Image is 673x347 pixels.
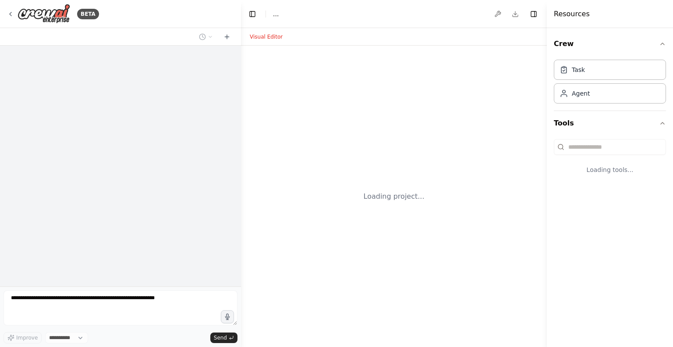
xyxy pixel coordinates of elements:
div: Task [572,65,585,74]
button: Start a new chat [220,32,234,42]
span: Improve [16,334,38,341]
button: Hide right sidebar [528,8,540,20]
div: Loading project... [364,191,425,202]
span: ... [273,10,279,18]
div: Crew [554,56,666,111]
button: Visual Editor [244,32,288,42]
button: Send [210,333,237,343]
button: Click to speak your automation idea [221,310,234,323]
button: Switch to previous chat [195,32,216,42]
button: Crew [554,32,666,56]
div: Tools [554,136,666,188]
button: Improve [4,332,42,343]
button: Tools [554,111,666,136]
img: Logo [18,4,70,24]
span: Send [214,334,227,341]
h4: Resources [554,9,590,19]
button: Hide left sidebar [246,8,259,20]
nav: breadcrumb [273,10,279,18]
div: Agent [572,89,590,98]
div: Loading tools... [554,158,666,181]
div: BETA [77,9,99,19]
